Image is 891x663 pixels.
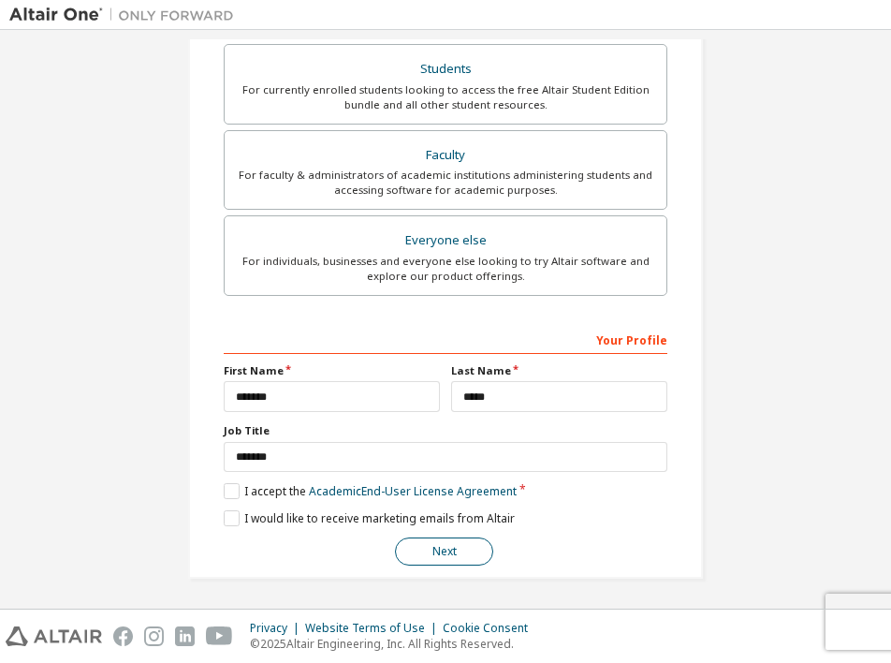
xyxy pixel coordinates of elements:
[224,324,667,354] div: Your Profile
[236,168,655,198] div: For faculty & administrators of academic institutions administering students and accessing softwa...
[250,636,539,652] p: © 2025 Altair Engineering, Inc. All Rights Reserved.
[236,142,655,169] div: Faculty
[224,363,440,378] label: First Name
[236,56,655,82] div: Students
[305,621,443,636] div: Website Terms of Use
[451,363,667,378] label: Last Name
[224,510,515,526] label: I would like to receive marketing emails from Altair
[224,423,667,438] label: Job Title
[9,6,243,24] img: Altair One
[236,228,655,254] div: Everyone else
[6,626,102,646] img: altair_logo.svg
[144,626,164,646] img: instagram.svg
[113,626,133,646] img: facebook.svg
[309,483,517,499] a: Academic End-User License Agreement
[175,626,195,646] img: linkedin.svg
[443,621,539,636] div: Cookie Consent
[236,254,655,284] div: For individuals, businesses and everyone else looking to try Altair software and explore our prod...
[236,82,655,112] div: For currently enrolled students looking to access the free Altair Student Edition bundle and all ...
[224,483,517,499] label: I accept the
[206,626,233,646] img: youtube.svg
[395,538,493,566] button: Next
[250,621,305,636] div: Privacy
